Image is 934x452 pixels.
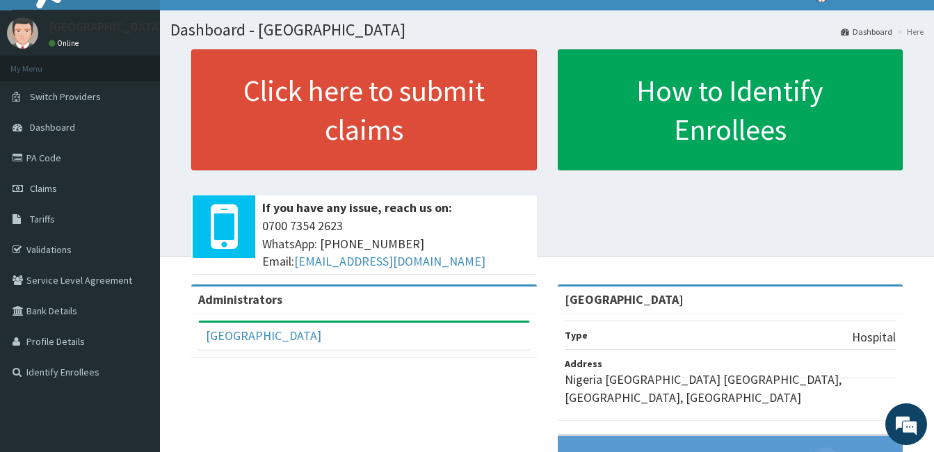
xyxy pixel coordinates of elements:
[294,253,485,269] a: [EMAIL_ADDRESS][DOMAIN_NAME]
[262,200,452,216] b: If you have any issue, reach us on:
[30,182,57,195] span: Claims
[894,26,924,38] li: Here
[49,21,163,33] p: [GEOGRAPHIC_DATA]
[30,90,101,103] span: Switch Providers
[206,328,321,344] a: [GEOGRAPHIC_DATA]
[841,26,892,38] a: Dashboard
[852,328,896,346] p: Hospital
[565,371,896,406] p: Nigeria [GEOGRAPHIC_DATA] [GEOGRAPHIC_DATA], [GEOGRAPHIC_DATA], [GEOGRAPHIC_DATA]
[170,21,924,39] h1: Dashboard - [GEOGRAPHIC_DATA]
[49,38,82,48] a: Online
[262,217,530,271] span: 0700 7354 2623 WhatsApp: [PHONE_NUMBER] Email:
[565,329,588,341] b: Type
[7,17,38,49] img: User Image
[565,291,684,307] strong: [GEOGRAPHIC_DATA]
[558,49,903,170] a: How to Identify Enrollees
[30,121,75,134] span: Dashboard
[565,357,602,370] b: Address
[198,291,282,307] b: Administrators
[191,49,537,170] a: Click here to submit claims
[30,213,55,225] span: Tariffs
